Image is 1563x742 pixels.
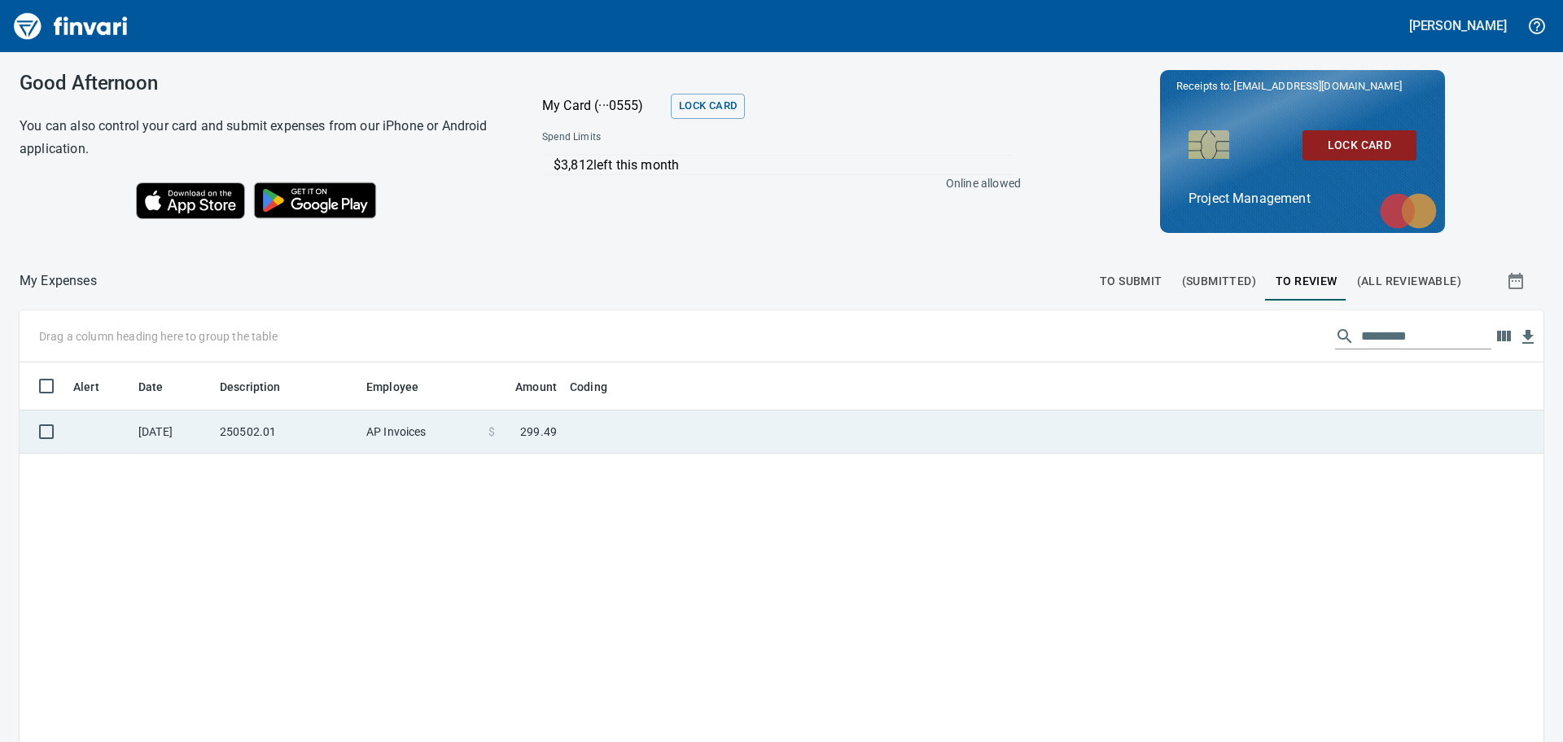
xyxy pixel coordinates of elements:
[1409,17,1507,34] h5: [PERSON_NAME]
[132,411,213,454] td: [DATE]
[515,377,557,397] span: Amount
[542,96,664,116] p: My Card (···0555)
[138,377,164,397] span: Date
[1189,189,1416,209] p: Project Management
[366,377,440,397] span: Employee
[136,182,245,219] img: Download on the App Store
[1516,325,1540,349] button: Download table
[245,173,385,227] img: Get it on Google Play
[570,377,607,397] span: Coding
[73,377,120,397] span: Alert
[1276,271,1338,292] span: To Review
[20,72,501,94] h3: Good Afternoon
[1182,271,1256,292] span: (Submitted)
[671,94,745,119] button: Lock Card
[1491,261,1543,301] button: Show transactions within a particular date range
[679,97,737,116] span: Lock Card
[39,328,278,345] p: Drag a column heading here to group the table
[20,271,97,291] nav: breadcrumb
[520,424,557,440] span: 299.49
[360,411,482,454] td: AP Invoices
[220,377,281,397] span: Description
[1372,185,1445,237] img: mastercard.svg
[554,156,1013,175] p: $3,812 left this month
[1302,130,1416,160] button: Lock Card
[1100,271,1162,292] span: To Submit
[20,271,97,291] p: My Expenses
[10,7,132,46] img: Finvari
[213,411,360,454] td: 250502.01
[1491,324,1516,349] button: Choose columns to display
[366,377,418,397] span: Employee
[1232,78,1403,94] span: [EMAIL_ADDRESS][DOMAIN_NAME]
[138,377,185,397] span: Date
[488,424,495,440] span: $
[542,130,809,146] span: Spend Limits
[20,115,501,160] h6: You can also control your card and submit expenses from our iPhone or Android application.
[1316,135,1403,156] span: Lock Card
[220,377,302,397] span: Description
[1357,271,1461,292] span: (All Reviewable)
[529,175,1021,191] p: Online allowed
[1176,78,1429,94] p: Receipts to:
[494,377,557,397] span: Amount
[73,377,99,397] span: Alert
[570,377,628,397] span: Coding
[1405,13,1511,38] button: [PERSON_NAME]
